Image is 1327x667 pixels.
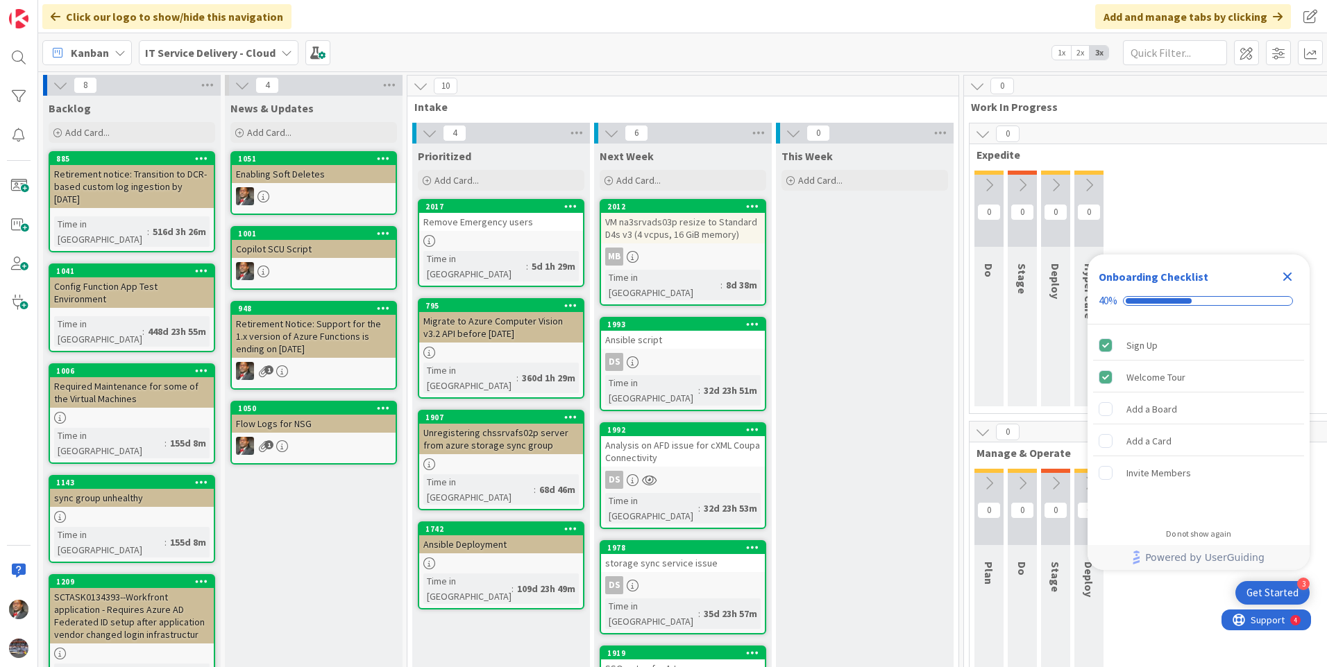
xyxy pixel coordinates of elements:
div: DS [601,576,765,594]
div: 155d 8m [167,435,210,451]
div: 1907 [425,413,583,422]
a: 885Retirement notice: Transition to DCR-based custom log ingestion by [DATE]Time in [GEOGRAPHIC_D... [49,151,215,252]
div: Time in [GEOGRAPHIC_DATA] [54,216,147,247]
div: 2017Remove Emergency users [419,200,583,231]
div: 1051 [238,154,396,164]
div: DS [601,353,765,371]
div: 1742 [425,524,583,534]
div: 885 [50,153,214,165]
div: 2017 [419,200,583,213]
div: Enabling Soft Deletes [232,165,396,183]
span: : [534,482,536,497]
span: Hyper Care [1082,263,1096,319]
div: Time in [GEOGRAPHIC_DATA] [54,316,142,347]
span: : [698,383,700,398]
input: Quick Filter... [1123,40,1227,65]
div: sync group unhealthy [50,489,214,507]
div: Ansible Deployment [419,535,583,553]
div: 1051Enabling Soft Deletes [232,153,396,183]
a: 1993Ansible scriptDSTime in [GEOGRAPHIC_DATA]:32d 23h 51m [600,317,766,411]
div: Footer [1088,545,1310,570]
span: 2x [1071,46,1090,60]
div: Time in [GEOGRAPHIC_DATA] [423,251,526,281]
span: 1 [264,440,273,449]
img: DP [9,600,28,619]
div: DP [232,187,396,205]
div: 1919 [601,647,765,659]
span: Prioritized [418,149,471,163]
span: Add Card... [434,174,479,187]
div: 68d 46m [536,482,579,497]
div: 1919 [607,648,765,658]
div: 1050 [232,402,396,415]
div: 948 [238,304,396,313]
span: 0 [1011,204,1034,220]
span: : [142,324,144,339]
span: Plan [982,562,996,584]
div: 795 [419,300,583,312]
span: 4 [443,125,466,141]
div: 516d 3h 26m [149,224,210,239]
div: Checklist items [1088,324,1310,519]
b: IT Service Delivery - Cloud [145,46,276,60]
div: SCTASK0134393--Workfront application - Requires Azure AD Federated ID setup after application ven... [50,588,214,643]
a: 795Migrate to Azure Computer Vision v3.2 API before [DATE]Time in [GEOGRAPHIC_DATA]:360d 1h 29m [418,298,584,399]
div: Add a Card is incomplete. [1093,426,1304,456]
span: 6 [625,125,648,141]
div: 155d 8m [167,535,210,550]
span: 1 [264,365,273,374]
div: DS [605,471,623,489]
div: Onboarding Checklist [1099,268,1208,285]
div: Time in [GEOGRAPHIC_DATA] [54,428,164,458]
div: Sign Up [1126,337,1158,354]
div: 1001 [232,227,396,240]
a: 1742Ansible DeploymentTime in [GEOGRAPHIC_DATA]:109d 23h 49m [418,521,584,609]
span: This Week [781,149,833,163]
div: 1993 [601,318,765,331]
div: 2017 [425,202,583,211]
div: MB [605,248,623,266]
span: : [512,581,514,596]
img: DP [236,262,254,280]
div: 1143sync group unhealthy [50,476,214,507]
div: 1978storage sync service issue [601,542,765,572]
a: 1051Enabling Soft DeletesDP [230,151,397,215]
span: Support [29,2,63,19]
div: 1209 [56,577,214,587]
span: Kanban [71,44,109,61]
div: 1742Ansible Deployment [419,523,583,553]
div: Time in [GEOGRAPHIC_DATA] [54,527,164,557]
span: : [164,535,167,550]
div: 795Migrate to Azure Computer Vision v3.2 API before [DATE] [419,300,583,343]
span: Deploy [1082,562,1096,597]
span: 0 [1077,502,1101,519]
div: 1907Unregistering chssrvafs02p server from azure storage sync group [419,411,583,454]
div: Add and manage tabs by clicking [1095,4,1291,29]
div: Add a Board is incomplete. [1093,394,1304,424]
a: 2012VM na3srvads03p resize to Standard D4s v3 (4 vcpus, 16 GiB memory)MBTime in [GEOGRAPHIC_DATA]... [600,199,766,306]
span: 0 [1077,204,1101,220]
span: Deploy [1049,263,1063,299]
span: Next Week [600,149,654,163]
div: 1050 [238,404,396,413]
div: 1209SCTASK0134393--Workfront application - Requires Azure AD Federated ID setup after application... [50,575,214,643]
div: 1992 [607,425,765,435]
div: DS [601,471,765,489]
div: 40% [1099,295,1117,307]
div: Invite Members [1126,465,1191,481]
span: : [720,277,722,293]
div: Welcome Tour is complete. [1093,362,1304,392]
span: 0 [977,204,1001,220]
div: Time in [GEOGRAPHIC_DATA] [605,375,698,406]
div: 1907 [419,411,583,424]
span: : [516,370,518,386]
div: Do not show again [1166,528,1231,539]
div: 1006Required Maintenance for some of the Virtual Machines [50,365,214,408]
div: Invite Members is incomplete. [1093,458,1304,488]
img: DP [236,187,254,205]
div: Time in [GEOGRAPHIC_DATA] [605,598,698,629]
img: DP [236,437,254,455]
span: 0 [996,424,1020,440]
div: MB [601,248,765,266]
div: 448d 23h 55m [144,324,210,339]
